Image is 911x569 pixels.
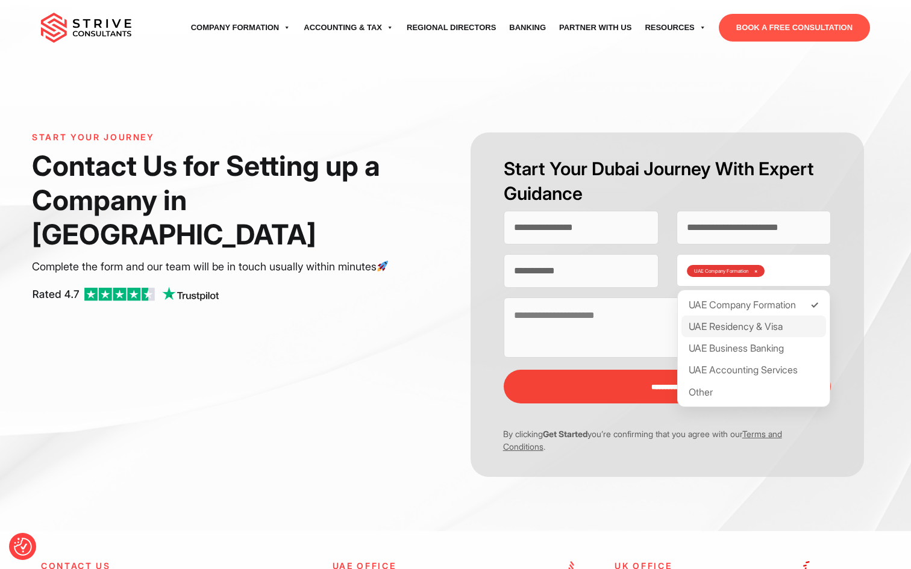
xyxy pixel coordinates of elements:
a: BOOK A FREE CONSULTATION [719,14,870,42]
img: Revisit consent button [14,538,32,556]
a: Banking [502,11,553,45]
div: UAE Business Banking [681,337,827,359]
div: Other [681,381,827,403]
a: Company Formation [184,11,298,45]
h1: Contact Us for Setting up a Company in [GEOGRAPHIC_DATA] [32,149,396,252]
a: Partner with Us [553,11,638,45]
span: UAE Company Formation [694,269,748,273]
div: UAE Accounting Services [681,359,827,381]
img: main-logo.svg [41,13,131,43]
a: Terms and Conditions [503,429,782,452]
div: UAE Residency & Visa [681,316,827,337]
strong: Get Started [543,429,587,439]
h2: Start Your Dubai Journey With Expert Guidance [504,157,831,206]
button: Remove UAE Company Formation [754,269,757,273]
a: Regional Directors [400,11,502,45]
a: Resources [638,11,712,45]
button: Consent Preferences [14,538,32,556]
form: Contact form [456,132,879,477]
div: UAE Company Formation [681,294,827,316]
img: 🚀 [377,261,388,272]
h6: START YOUR JOURNEY [32,132,396,143]
p: By clicking you’re confirming that you agree with our . [495,428,822,453]
p: Complete the form and our team will be in touch usually within minutes [32,258,396,276]
a: Accounting & Tax [297,11,400,45]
